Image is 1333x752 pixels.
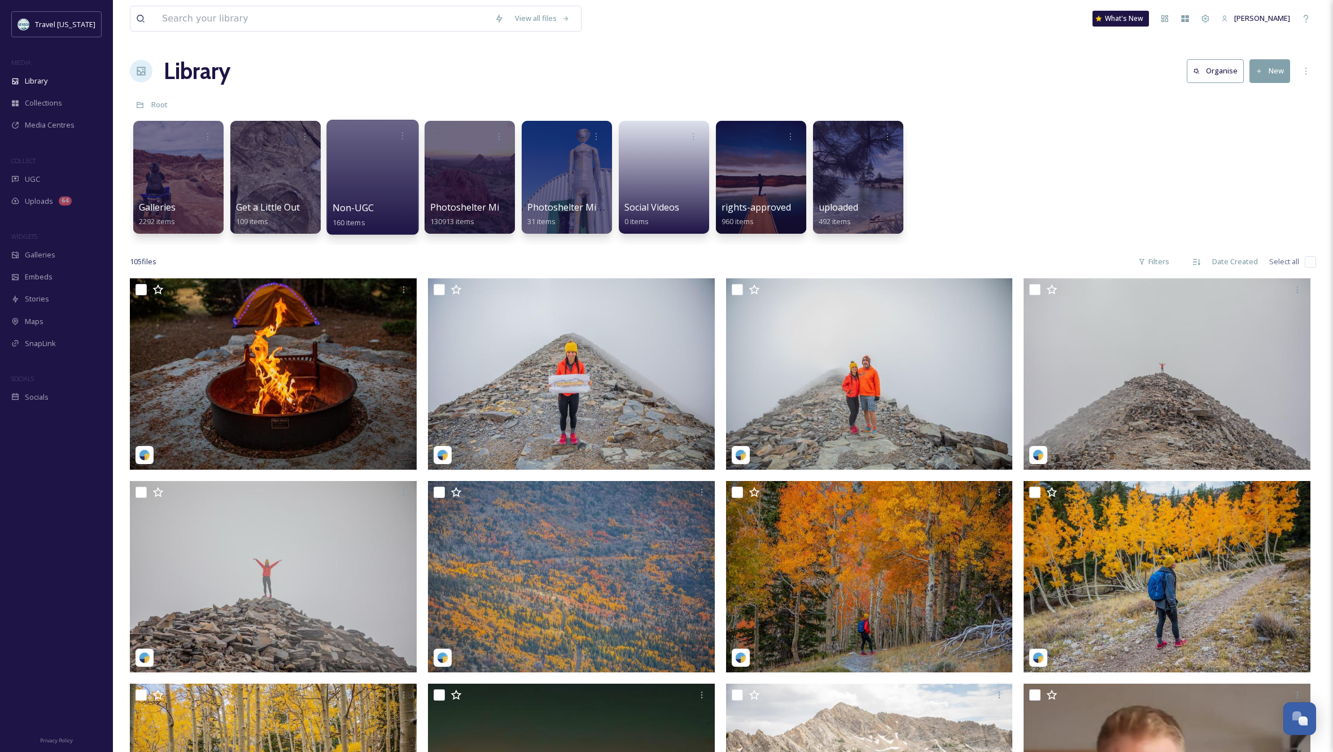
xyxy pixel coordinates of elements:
a: Library [164,54,230,88]
img: snapsea-logo.png [1033,449,1044,461]
span: COLLECT [11,156,36,165]
input: Search your library [156,6,489,31]
span: Select all [1269,256,1299,267]
span: Library [25,76,47,86]
button: New [1249,59,1290,82]
div: Date Created [1207,251,1264,273]
div: 64 [59,196,72,206]
img: gtr_mike-17899854801275480.jpeg [726,481,1013,672]
img: snapsea-logo.png [735,449,746,461]
img: download.jpeg [18,19,29,30]
span: 109 items [236,216,268,226]
span: Get a Little Out There [236,201,328,213]
span: SnapLink [25,338,56,349]
button: Organise [1187,59,1244,82]
span: Maps [25,316,43,327]
a: Non-UGC160 items [333,203,374,228]
a: Photoshelter Migration (Example)31 items [527,202,671,226]
img: snapsea-logo.png [437,652,448,663]
span: 105 file s [130,256,156,267]
a: Privacy Policy [40,733,73,746]
span: 960 items [722,216,754,226]
span: Non-UGC [333,202,374,214]
img: snapsea-logo.png [437,449,448,461]
img: snapsea-logo.png [735,652,746,663]
img: gtr_mike-18410990206112442.jpeg [428,278,715,470]
div: Filters [1133,251,1175,273]
span: 130913 items [430,216,474,226]
a: [PERSON_NAME] [1216,7,1296,29]
span: SOCIALS [11,374,34,383]
span: [PERSON_NAME] [1234,13,1290,23]
a: Get a Little Out There109 items [236,202,328,226]
img: gtr_mike-18536809060000200.jpeg [428,481,715,672]
span: Photoshelter Migration (Example) [527,201,671,213]
img: gtr_mike-18178027693343473.jpeg [726,278,1013,470]
span: Social Videos [624,201,679,213]
span: Collections [25,98,62,108]
img: snapsea-logo.png [1033,652,1044,663]
span: Photoshelter Migration [430,201,531,213]
span: Media Centres [25,120,75,130]
a: Social Videos0 items [624,202,679,226]
img: gtr_mike-18053646662636972.jpeg [130,278,417,470]
a: Galleries2292 items [139,202,176,226]
span: 2292 items [139,216,175,226]
span: 0 items [624,216,649,226]
span: Privacy Policy [40,737,73,744]
span: 492 items [819,216,851,226]
a: Root [151,98,168,111]
span: 31 items [527,216,556,226]
span: Galleries [25,250,55,260]
span: rights-approved [722,201,791,213]
img: gtr_mike-18057979934403789.jpeg [1024,278,1310,470]
a: Photoshelter Migration130913 items [430,202,531,226]
a: View all files [509,7,575,29]
span: Embeds [25,272,53,282]
span: MEDIA [11,58,31,67]
span: 160 items [333,217,365,227]
button: Open Chat [1283,702,1316,735]
a: What's New [1092,11,1149,27]
span: UGC [25,174,40,185]
span: Uploads [25,196,53,207]
span: Root [151,99,168,110]
a: uploaded492 items [819,202,858,226]
img: snapsea-logo.png [139,449,150,461]
span: uploaded [819,201,858,213]
span: Galleries [139,201,176,213]
img: gtr_mike-18080860181491152.jpeg [1024,481,1310,672]
span: Travel [US_STATE] [35,19,95,29]
span: WIDGETS [11,232,37,241]
span: Stories [25,294,49,304]
span: Socials [25,392,49,403]
img: snapsea-logo.png [139,652,150,663]
a: rights-approved960 items [722,202,791,226]
img: gtr_mike-18102237721537997.jpeg [130,481,417,672]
